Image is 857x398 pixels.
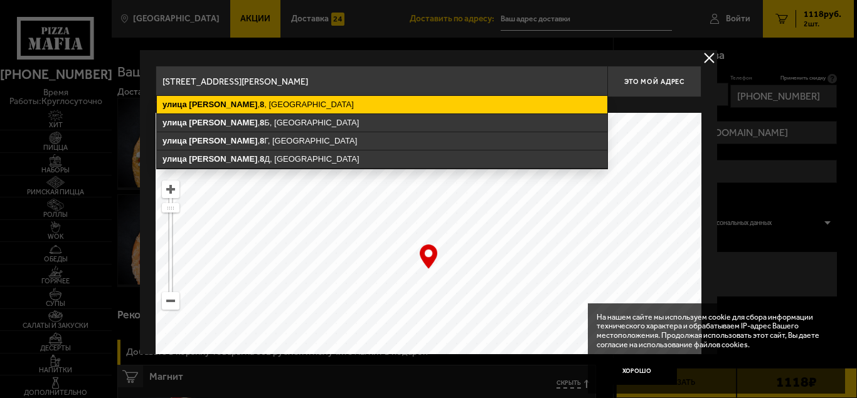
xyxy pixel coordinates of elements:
[157,114,607,132] ymaps: , Б, [GEOGRAPHIC_DATA]
[189,100,257,109] ymaps: [PERSON_NAME]
[597,358,677,385] button: Хорошо
[607,66,701,97] button: Это мой адрес
[162,100,187,109] ymaps: улица
[701,50,717,66] button: delivery type
[624,78,684,86] span: Это мой адрес
[260,118,264,127] ymaps: 8
[189,136,257,145] ymaps: [PERSON_NAME]
[162,136,187,145] ymaps: улица
[597,313,828,350] p: На нашем сайте мы используем cookie для сбора информации технического характера и обрабатываем IP...
[157,150,607,168] ymaps: , Д, [GEOGRAPHIC_DATA]
[156,66,607,97] input: Введите адрес доставки
[189,118,257,127] ymaps: [PERSON_NAME]
[162,118,187,127] ymaps: улица
[162,154,187,164] ymaps: улица
[260,154,264,164] ymaps: 8
[260,136,264,145] ymaps: 8
[157,96,607,113] ymaps: , , [GEOGRAPHIC_DATA]
[189,154,257,164] ymaps: [PERSON_NAME]
[157,132,607,150] ymaps: , Г, [GEOGRAPHIC_DATA]
[260,100,264,109] ymaps: 8
[156,100,333,110] p: Укажите дом на карте или в поле ввода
